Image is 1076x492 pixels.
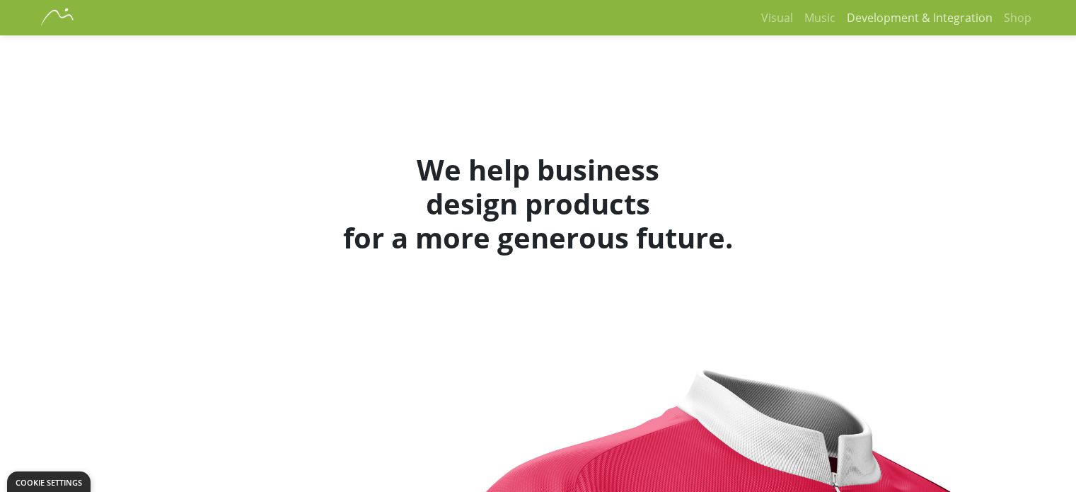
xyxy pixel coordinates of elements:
[343,150,733,257] strong: We help business design products for a more generous future.
[998,4,1037,32] a: Shop
[756,4,799,32] a: Visual
[841,4,998,32] a: Development & Integration
[16,479,82,486] div: Cookie settings
[799,4,841,32] a: Music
